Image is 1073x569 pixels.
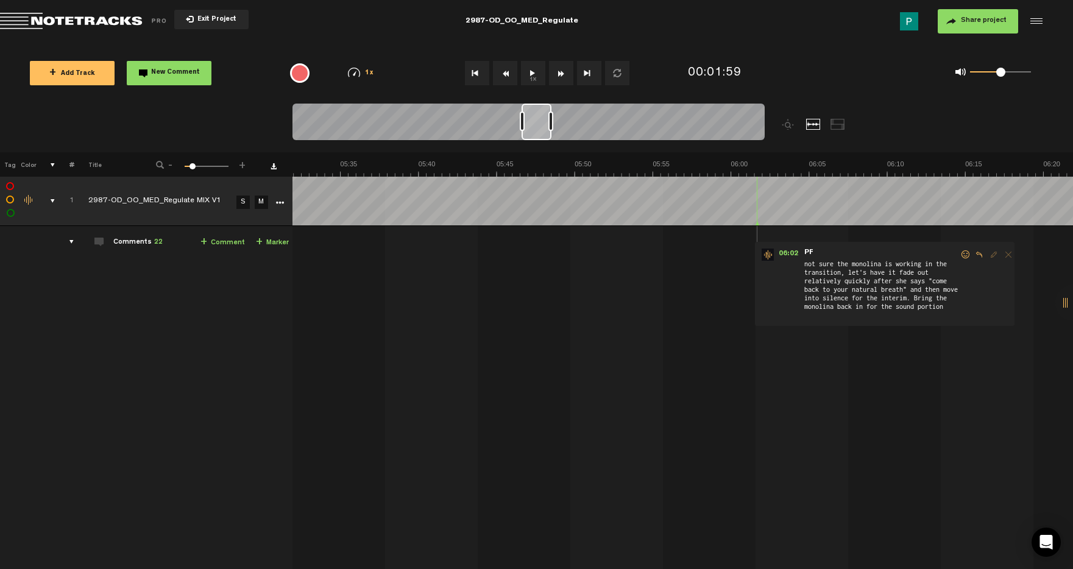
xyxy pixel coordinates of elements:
[174,10,249,29] button: Exit Project
[154,239,163,246] span: 22
[55,152,74,177] th: #
[18,152,37,177] th: Color
[37,177,55,226] td: comments, stamps & drawings
[577,61,601,85] button: Go to end
[986,250,1001,259] span: Edit comment
[236,196,250,209] a: S
[938,9,1018,34] button: Share project
[200,238,207,247] span: +
[688,65,742,82] div: 00:01:59
[803,258,960,320] span: not sure the monolina is working in the transition, let's have it fade out relatively quickly aft...
[348,68,360,77] img: speedometer.svg
[255,196,268,209] a: M
[762,249,774,261] img: star-track.png
[151,69,200,76] span: New Comment
[774,249,803,261] span: 06:02
[972,250,986,259] span: Reply to comment
[18,177,37,226] td: Change the color of the waveform
[194,16,236,23] span: Exit Project
[200,236,245,250] a: Comment
[256,238,263,247] span: +
[493,61,517,85] button: Rewind
[166,160,175,167] span: -
[256,236,289,250] a: Marker
[803,249,815,257] span: PF
[30,61,115,85] button: +Add Track
[55,177,74,226] td: Click to change the order number 1
[57,236,76,248] div: comments
[20,195,38,206] div: Change the color of the waveform
[74,177,233,226] td: Click to edit the title 2987-OD_OO_MED_Regulate MIX V1
[238,160,247,167] span: +
[900,12,918,30] img: ACg8ocK2_7AM7z2z6jSroFv8AAIBqvSsYiLxF7dFzk16-E4UVv09gA=s96-c
[49,71,95,77] span: Add Track
[290,63,310,83] div: {{ tooltip_message }}
[521,61,545,85] button: 1x
[1001,250,1016,259] span: Delete comment
[38,195,57,207] div: comments, stamps & drawings
[961,17,1007,24] span: Share project
[57,196,76,207] div: Click to change the order number
[274,196,285,207] a: More
[465,61,489,85] button: Go to beginning
[49,68,56,78] span: +
[549,61,573,85] button: Fast Forward
[113,238,163,248] div: Comments
[74,152,140,177] th: Title
[329,68,392,78] div: 1x
[365,70,374,77] span: 1x
[127,61,211,85] button: New Comment
[1032,528,1061,557] div: Open Intercom Messenger
[271,163,277,169] a: Download comments
[88,196,247,208] div: Click to edit the title
[605,61,629,85] button: Loop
